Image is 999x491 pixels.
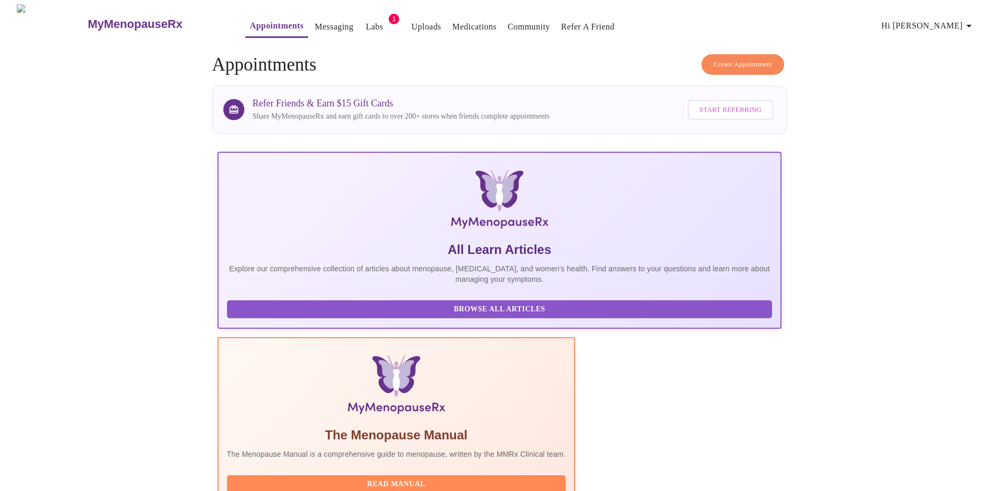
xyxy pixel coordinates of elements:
button: Start Referring [688,100,773,120]
span: Read Manual [238,478,556,491]
span: Start Referring [699,104,761,116]
span: Create Appointment [714,58,773,71]
a: Refer a Friend [561,19,615,34]
p: The Menopause Manual is a comprehensive guide to menopause, written by the MMRx Clinical team. [227,449,566,459]
button: Create Appointment [701,54,785,75]
span: 1 [389,14,399,24]
span: Hi [PERSON_NAME] [882,18,975,33]
a: Start Referring [685,95,776,125]
button: Browse All Articles [227,300,773,319]
button: Labs [358,16,391,37]
button: Refer a Friend [557,16,619,37]
a: Messaging [315,19,353,34]
a: MyMenopauseRx [86,6,224,43]
span: Browse All Articles [238,303,762,316]
a: Read Manual [227,479,569,488]
h5: The Menopause Manual [227,427,566,444]
a: Community [508,19,550,34]
button: Appointments [245,15,308,38]
img: Menopause Manual [281,355,512,418]
button: Uploads [407,16,446,37]
h5: All Learn Articles [227,241,773,258]
a: Labs [366,19,383,34]
a: Browse All Articles [227,304,775,313]
button: Messaging [311,16,358,37]
h3: MyMenopauseRx [88,17,183,31]
h4: Appointments [212,54,787,75]
h3: Refer Friends & Earn $15 Gift Cards [253,98,550,109]
a: Medications [452,19,497,34]
button: Community [503,16,555,37]
a: Appointments [250,18,303,33]
button: Medications [448,16,501,37]
p: Explore our comprehensive collection of articles about menopause, [MEDICAL_DATA], and women's hea... [227,263,773,284]
img: MyMenopauseRx Logo [17,4,86,44]
a: Uploads [411,19,441,34]
img: MyMenopauseRx Logo [312,170,688,233]
button: Hi [PERSON_NAME] [877,15,980,36]
p: Share MyMenopauseRx and earn gift cards to over 200+ stores when friends complete appointments [253,111,550,122]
